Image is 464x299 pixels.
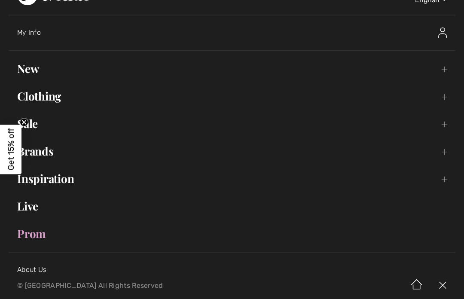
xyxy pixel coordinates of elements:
a: Prom [9,224,455,243]
p: © [GEOGRAPHIC_DATA] All Rights Reserved [17,283,273,289]
a: My InfoMy Info [17,19,455,46]
a: Live [9,197,455,216]
span: My Info [17,28,41,37]
span: Get 15% off [6,128,16,171]
a: Sale [9,114,455,133]
a: New [9,59,455,78]
button: Close teaser [20,118,28,127]
img: My Info [438,27,447,38]
a: Clothing [9,87,455,106]
a: Inspiration [9,169,455,188]
a: Brands [9,142,455,161]
img: Home [404,272,430,299]
span: Chat [20,6,38,14]
a: About Us [17,265,46,274]
img: X [430,272,455,299]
